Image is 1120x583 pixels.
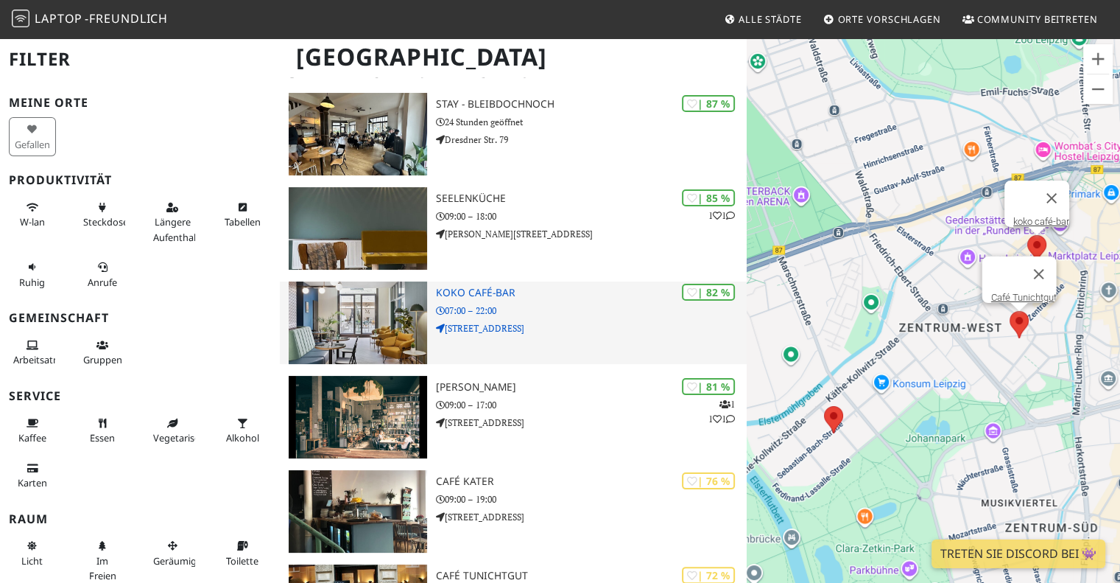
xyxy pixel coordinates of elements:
font: [STREET_ADDRESS] [445,417,524,428]
font: Raum [9,511,48,527]
button: Vegetarisch [149,411,196,450]
img: Laptopfreundlich [12,10,29,27]
span: Natürliches Licht [21,554,43,568]
font: [PERSON_NAME] [436,380,516,394]
font: koko café-bar [436,285,515,299]
button: Tabellen [219,195,266,234]
a: STAY - bleibdochnoch | 87 % STAY - bleibdochnoch 24 Stunden geöffnet Dresdner Str. 79 [280,93,747,175]
a: Café Tunichtgut [990,292,1056,303]
font: Gemeinschaft [9,310,109,326]
a: Alle Städte [718,6,808,32]
font: Im Freien [89,554,116,582]
font: Meine Orte [9,94,88,111]
font: 09:00 – 17:00 [445,399,496,411]
font: Essen [90,431,115,444]
font: Vegetarisch [153,431,205,444]
a: Café Kater | 76 % Café Kater 09:00 – 19:00 [STREET_ADDRESS] [280,470,747,553]
font: Treten Sie Discord bei 👾 [940,545,1096,562]
font: Gruppen [83,353,122,366]
span: Video-/Audioanrufe [88,276,117,289]
font: Längere Aufenthalte [153,215,205,243]
a: koko café-bar [1013,216,1069,227]
font: Kaffee [18,431,46,444]
button: Anrufe [79,255,126,294]
button: Ruhig [9,255,56,294]
button: W-lan [9,195,56,234]
font: 07:00 – 22:00 [445,305,496,316]
font: Produktivität [9,172,112,188]
a: Laptopfreundlich Laptop-freundlich [12,7,168,32]
img: koko café-bar [289,282,426,364]
button: Längere Aufenthalte [149,195,196,249]
font: Tabellen [225,215,261,228]
font: 09:00 – 19:00 [445,494,496,505]
font: Seelenküche [436,191,506,205]
button: Karten [9,456,56,495]
font: Anrufe [88,276,117,289]
button: Gruppen [79,333,126,372]
span: Gruppentische [83,353,122,366]
font: 1 [730,399,735,410]
font: Alle Städte [739,13,802,26]
span: Arbeitsfreundliche Tische [225,215,261,228]
span: Kreditkarten [18,476,47,489]
font: 24 Stunden geöffnet [445,116,523,128]
font: [PERSON_NAME][STREET_ADDRESS] [445,228,593,240]
img: STAY - bleibdochnoch [289,93,426,175]
font: 09:00 – 18:00 [445,211,496,222]
font: Café Kater [436,474,494,488]
font: | 81 % [697,380,730,394]
span: Außenbereich [89,554,116,582]
font: 1 [708,413,713,425]
img: Café Kater [289,470,426,553]
font: STAY - bleibdochnoch [436,97,554,111]
button: Steckdosen [79,195,126,234]
font: [GEOGRAPHIC_DATA] [296,41,547,72]
button: Toilette [219,534,266,573]
img: Franz Morish Kaffeerösterei [289,376,426,458]
a: Treten Sie Discord bei 👾 [931,540,1105,568]
font: Karten [18,476,47,489]
span: Alkohol [226,431,259,444]
font: Arbeitsatmosphäre [13,353,98,366]
font: Community beitreten [977,13,1098,26]
span: Toilette [226,554,258,568]
font: | 85 % [697,191,730,205]
button: Vergrößern [1083,44,1113,74]
button: Geräumig [149,534,196,573]
font: Service [9,388,61,404]
button: Licht [9,534,56,573]
font: | 87 % [697,97,730,111]
font: Steckdosen [83,215,134,228]
font: Laptop [35,10,82,27]
font: [STREET_ADDRESS] [445,512,524,523]
font: | 82 % [697,285,730,299]
a: Franz Morish Kaffeerösterei | 81 % 111 [PERSON_NAME] 09:00 – 17:00 [STREET_ADDRESS] [280,376,747,458]
font: 1 [708,210,713,221]
img: Seelenküche [289,187,426,270]
a: Community beitreten [957,6,1104,32]
font: Café Tunichtgut [436,568,528,582]
font: 1 [722,413,726,425]
button: Kaffee [9,411,56,450]
button: Schließen [1034,181,1069,216]
span: Menschen arbeiten [13,353,98,366]
font: 1 [722,210,726,221]
font: W-lan [20,215,45,228]
font: Filter [9,46,71,71]
font: | 76 % [697,474,730,488]
a: Seelenküche | 85 % 11 Seelenküche 09:00 – 18:00 [PERSON_NAME][STREET_ADDRESS] [280,187,747,270]
font: Geräumig [153,554,197,568]
button: Arbeitsatmosphäre [9,333,56,372]
a: Orte vorschlagen [817,6,947,32]
button: Verkleinern [1083,74,1113,104]
button: Schließen [1021,256,1056,292]
button: Essen [79,411,126,450]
